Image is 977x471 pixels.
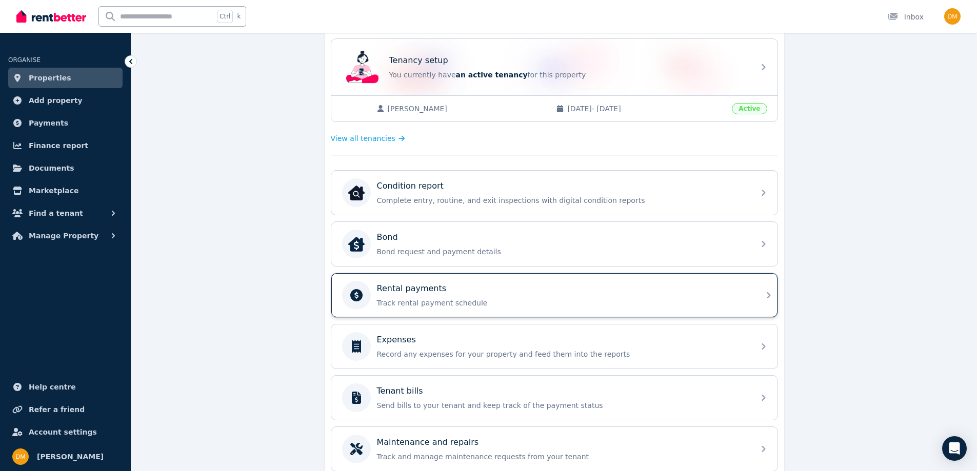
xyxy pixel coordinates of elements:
span: Ctrl [217,10,233,23]
span: View all tenancies [331,133,395,144]
button: Find a tenant [8,203,123,223]
img: Daniela Margaoan [12,448,29,465]
span: Add property [29,94,83,107]
a: View all tenancies [331,133,405,144]
span: k [237,12,241,21]
span: Find a tenant [29,207,83,219]
span: Refer a friend [29,403,85,416]
div: Open Intercom Messenger [942,436,967,461]
a: Add property [8,90,123,111]
p: Track rental payment schedule [377,298,748,308]
p: Tenant bills [377,385,423,397]
a: Documents [8,158,123,178]
p: Rental payments [377,282,447,295]
button: Manage Property [8,226,123,246]
a: Tenancy setupTenancy setupYou currently havean active tenancyfor this property [331,39,777,95]
a: Tenant billsSend bills to your tenant and keep track of the payment status [331,376,777,420]
a: ExpensesRecord any expenses for your property and feed them into the reports [331,324,777,368]
p: Bond [377,231,398,243]
img: Condition report [348,185,365,201]
span: Properties [29,72,71,84]
a: BondBondBond request and payment details [331,222,777,266]
span: [PERSON_NAME] [37,450,104,463]
span: Finance report [29,139,88,152]
p: Track and manage maintenance requests from your tenant [377,452,748,462]
p: Record any expenses for your property and feed them into the reports [377,349,748,359]
p: Condition report [377,180,444,192]
div: Inbox [888,12,924,22]
p: You currently have for this property [389,70,748,80]
a: Refer a friend [8,399,123,420]
p: Bond request and payment details [377,247,748,257]
a: Help centre [8,377,123,397]
span: Active [732,103,767,114]
a: Maintenance and repairsTrack and manage maintenance requests from your tenant [331,427,777,471]
span: Marketplace [29,185,78,197]
span: [PERSON_NAME] [388,104,546,114]
p: Expenses [377,334,416,346]
img: Bond [348,236,365,252]
span: Account settings [29,426,97,438]
span: Payments [29,117,68,129]
span: [DATE] - [DATE] [567,104,726,114]
p: Maintenance and repairs [377,436,479,448]
a: Account settings [8,422,123,442]
span: an active tenancy [456,71,528,79]
a: Properties [8,68,123,88]
p: Tenancy setup [389,54,448,67]
img: Tenancy setup [346,51,379,84]
a: Marketplace [8,180,123,201]
img: Daniela Margaoan [944,8,961,25]
span: Documents [29,162,74,174]
p: Send bills to your tenant and keep track of the payment status [377,400,748,411]
img: RentBetter [16,9,86,24]
a: Finance report [8,135,123,156]
a: Condition reportCondition reportComplete entry, routine, and exit inspections with digital condit... [331,171,777,215]
a: Payments [8,113,123,133]
span: Manage Property [29,230,98,242]
span: Help centre [29,381,76,393]
p: Complete entry, routine, and exit inspections with digital condition reports [377,195,748,206]
span: ORGANISE [8,56,41,64]
a: Rental paymentsTrack rental payment schedule [331,273,777,317]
